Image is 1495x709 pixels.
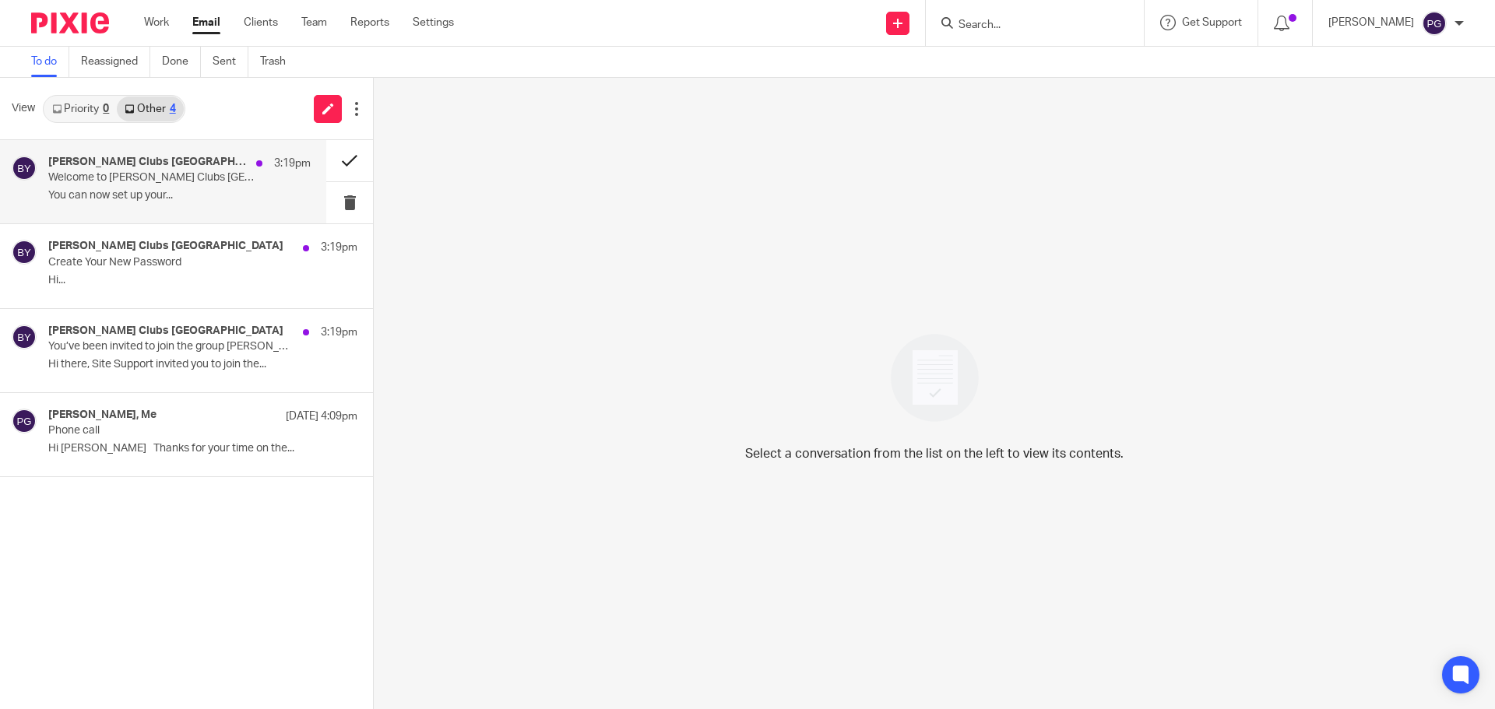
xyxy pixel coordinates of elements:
[48,424,296,437] p: Phone call
[12,156,37,181] img: svg%3E
[170,104,176,114] div: 4
[12,240,37,265] img: svg%3E
[12,409,37,433] img: svg%3E
[48,409,157,422] h4: [PERSON_NAME], Me
[286,409,357,424] p: [DATE] 4:09pm
[274,156,311,171] p: 3:19pm
[48,256,296,269] p: Create Your New Password
[213,47,248,77] a: Sent
[350,15,389,30] a: Reports
[48,358,357,371] p: Hi there, Site Support invited you to join the...
[31,12,109,33] img: Pixie
[244,15,278,30] a: Clients
[12,325,37,349] img: svg%3E
[413,15,454,30] a: Settings
[103,104,109,114] div: 0
[957,19,1097,33] input: Search
[44,97,117,121] a: Priority0
[1182,17,1242,28] span: Get Support
[48,325,283,338] h4: [PERSON_NAME] Clubs [GEOGRAPHIC_DATA]
[260,47,297,77] a: Trash
[48,189,311,202] p: You can now set up your...
[48,240,283,253] h4: [PERSON_NAME] Clubs [GEOGRAPHIC_DATA]
[31,47,69,77] a: To do
[162,47,201,77] a: Done
[321,325,357,340] p: 3:19pm
[48,340,296,353] p: You’ve been invited to join the group [PERSON_NAME] Club | [GEOGRAPHIC_DATA].
[81,47,150,77] a: Reassigned
[48,442,357,455] p: Hi [PERSON_NAME] Thanks for your time on the...
[192,15,220,30] a: Email
[301,15,327,30] a: Team
[48,171,259,184] p: Welcome to [PERSON_NAME] Clubs [GEOGRAPHIC_DATA]!
[48,274,357,287] p: Hi...
[881,324,989,432] img: image
[117,97,183,121] a: Other4
[48,156,248,169] h4: [PERSON_NAME] Clubs [GEOGRAPHIC_DATA]
[745,444,1124,463] p: Select a conversation from the list on the left to view its contents.
[1422,11,1447,36] img: svg%3E
[144,15,169,30] a: Work
[12,100,35,117] span: View
[1328,15,1414,30] p: [PERSON_NAME]
[321,240,357,255] p: 3:19pm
